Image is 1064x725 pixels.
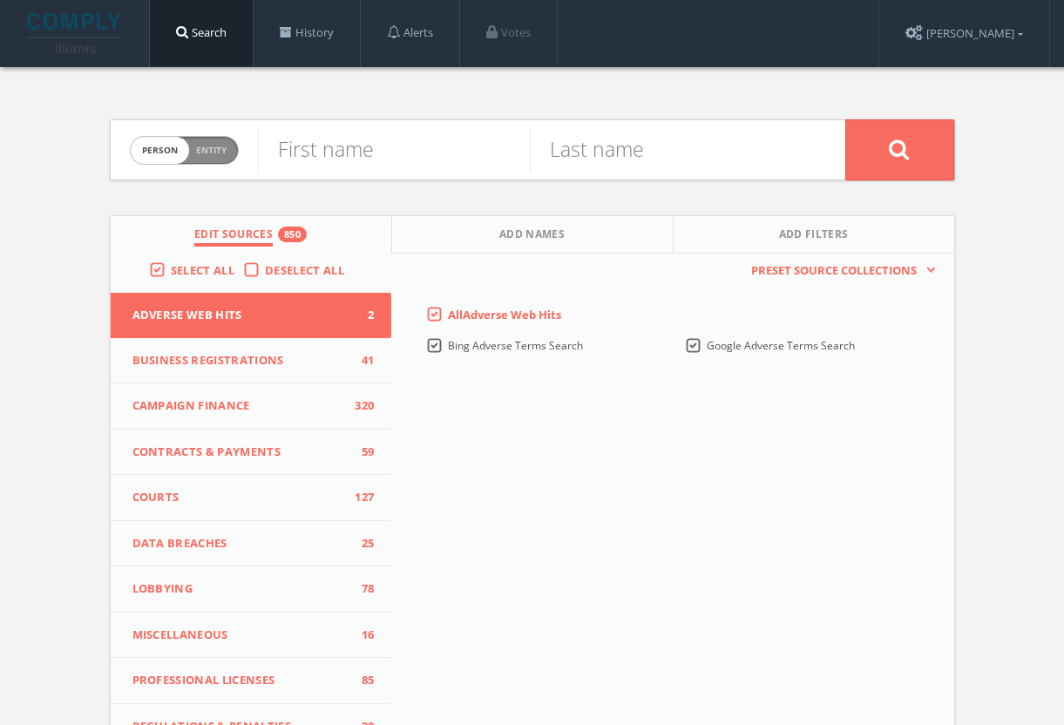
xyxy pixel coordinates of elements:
span: Preset Source Collections [742,262,925,280]
button: Business Registrations41 [111,338,392,384]
span: 59 [348,444,374,461]
span: Business Registrations [132,352,349,369]
button: Miscellaneous16 [111,613,392,659]
button: Add Names [392,216,674,254]
span: 25 [348,535,374,552]
span: Entity [196,144,227,157]
button: Contracts & Payments59 [111,430,392,476]
span: Campaign Finance [132,397,349,415]
button: Data Breaches25 [111,521,392,567]
button: Courts127 [111,475,392,521]
span: 16 [348,627,374,644]
span: 41 [348,352,374,369]
button: Campaign Finance320 [111,383,392,430]
span: Courts [132,489,349,506]
span: Edit Sources [194,227,273,247]
span: 2 [348,307,374,324]
span: 85 [348,672,374,689]
span: Miscellaneous [132,627,349,644]
span: 78 [348,580,374,598]
button: Lobbying78 [111,566,392,613]
button: Professional Licenses85 [111,658,392,704]
button: Preset Source Collections [742,262,936,280]
button: Add Filters [674,216,954,254]
span: Data Breaches [132,535,349,552]
span: 127 [348,489,374,506]
span: Add Filters [779,227,849,247]
span: Select All [171,262,234,278]
span: Bing Adverse Terms Search [448,338,583,353]
button: Edit Sources850 [111,216,392,254]
img: illumis [27,13,125,53]
span: Professional Licenses [132,672,349,689]
span: Add Names [499,227,565,247]
span: 320 [348,397,374,415]
span: All Adverse Web Hits [448,307,561,322]
span: Google Adverse Terms Search [707,338,855,353]
span: Adverse Web Hits [132,307,349,324]
span: Lobbying [132,580,349,598]
span: person [131,137,189,164]
button: Adverse Web Hits2 [111,293,392,338]
span: Contracts & Payments [132,444,349,461]
div: 850 [278,227,307,242]
span: Deselect All [265,262,344,278]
